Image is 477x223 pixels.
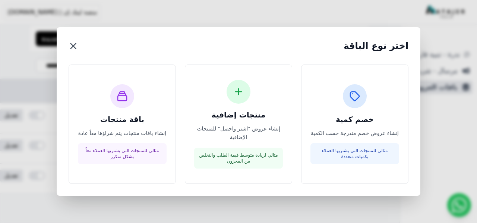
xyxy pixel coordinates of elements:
[310,129,399,138] p: إنشاء عروض خصم متدرجة حسب الكمية
[194,125,283,142] p: إنشاء عروض "اشتر واحصل" للمنتجات الإضافية
[310,114,399,125] h3: خصم كمية
[194,110,283,120] h3: منتجات إضافية
[82,148,162,160] p: مثالي للمنتجات التي يشتريها العملاء معاً بشكل متكرر
[344,40,408,52] h2: اختر نوع الباقة
[78,129,167,138] p: إنشاء باقات منتجات يتم شراؤها معاً عادة
[315,148,395,160] p: مثالي للمنتجات التي يشتريها العملاء بكميات متعددة
[69,39,78,53] button: ×
[78,114,167,125] h3: باقة منتجات
[199,152,278,164] p: مثالي لزيادة متوسط قيمة الطلب والتخلص من المخزون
